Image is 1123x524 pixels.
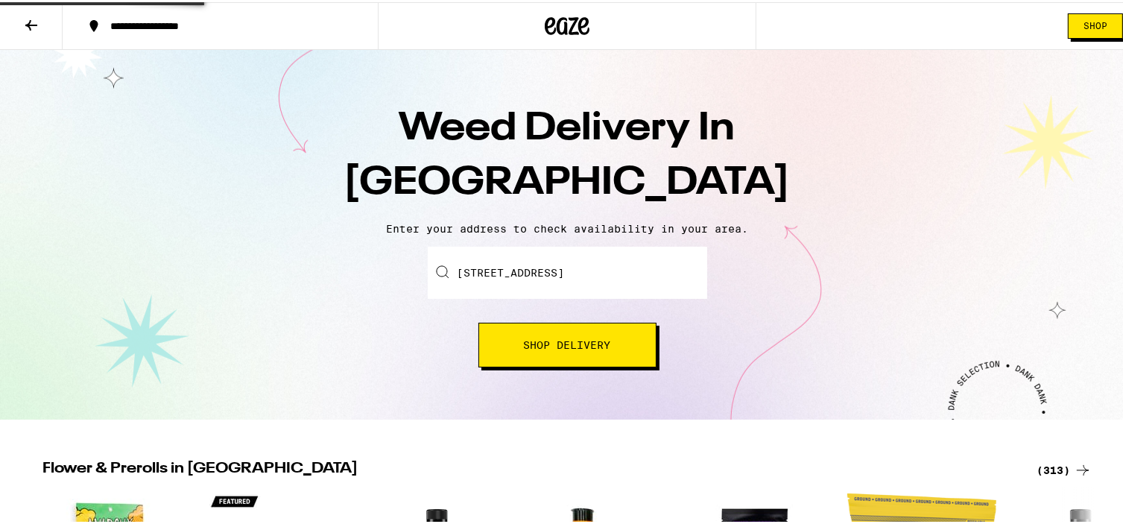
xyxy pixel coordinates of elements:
[42,459,1019,477] h2: Flower & Prerolls in [GEOGRAPHIC_DATA]
[15,221,1119,233] p: Enter your address to check availability in your area.
[9,10,107,22] span: Hi. Need any help?
[478,321,657,365] button: Shop Delivery
[344,162,791,201] span: [GEOGRAPHIC_DATA]
[524,338,611,348] span: Shop Delivery
[1084,19,1107,28] span: Shop
[428,244,707,297] input: Enter your delivery address
[1037,459,1092,477] a: (313)
[306,100,828,209] h1: Weed Delivery In
[1068,11,1123,37] button: Shop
